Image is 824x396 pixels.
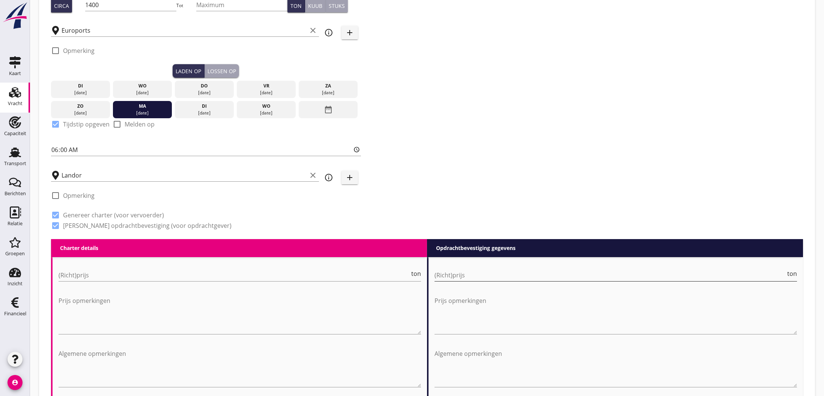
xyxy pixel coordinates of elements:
[301,89,356,96] div: [DATE]
[308,26,317,35] i: clear
[54,2,69,10] div: Circa
[125,120,155,128] label: Melden op
[239,110,294,116] div: [DATE]
[308,2,322,10] div: Kuub
[177,103,232,110] div: di
[290,2,302,10] div: Ton
[177,83,232,89] div: do
[177,110,232,116] div: [DATE]
[59,295,421,334] textarea: Prijs opmerkingen
[435,295,797,334] textarea: Prijs opmerkingen
[329,2,345,10] div: Stuks
[115,89,170,96] div: [DATE]
[62,169,307,181] input: Losplaats
[115,103,170,110] div: ma
[63,192,95,199] label: Opmerking
[8,221,23,226] div: Relatie
[239,89,294,96] div: [DATE]
[63,211,164,219] label: Genereer charter (voor vervoerder)
[53,83,108,89] div: di
[8,101,23,106] div: Vracht
[435,269,786,281] input: (Richt)prijs
[53,89,108,96] div: [DATE]
[176,67,201,75] div: Laden op
[411,271,421,277] span: ton
[62,24,307,36] input: Laadplaats
[345,28,354,37] i: add
[8,281,23,286] div: Inzicht
[8,375,23,390] i: account_circle
[239,83,294,89] div: vr
[435,348,797,387] textarea: Algemene opmerkingen
[115,110,170,116] div: [DATE]
[173,64,204,78] button: Laden op
[324,103,333,116] i: date_range
[208,67,236,75] div: Lossen op
[63,120,110,128] label: Tijdstip opgeven
[324,28,333,37] i: info_outline
[2,2,29,30] img: logo-small.a267ee39.svg
[4,131,26,136] div: Capaciteit
[59,269,410,281] input: (Richt)prijs
[5,191,26,196] div: Berichten
[301,83,356,89] div: za
[787,271,797,277] span: ton
[5,251,25,256] div: Groepen
[177,89,232,96] div: [DATE]
[63,222,232,229] label: [PERSON_NAME] opdrachtbevestiging (voor opdrachtgever)
[9,71,21,76] div: Kaart
[308,171,317,180] i: clear
[53,103,108,110] div: zo
[53,110,108,116] div: [DATE]
[324,173,333,182] i: info_outline
[59,348,421,387] textarea: Algemene opmerkingen
[239,103,294,110] div: wo
[176,2,196,9] div: Tot
[115,83,170,89] div: wo
[63,47,95,54] label: Opmerking
[4,311,26,316] div: Financieel
[4,161,26,166] div: Transport
[345,173,354,182] i: add
[204,64,239,78] button: Lossen op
